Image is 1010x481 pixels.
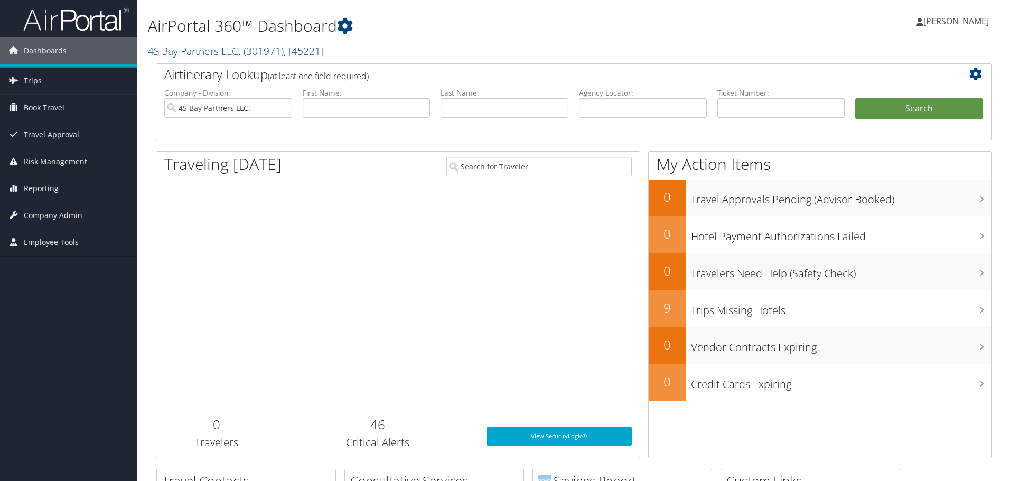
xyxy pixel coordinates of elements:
[649,188,686,206] h2: 0
[268,70,369,82] span: (at least one field required)
[303,88,431,98] label: First Name:
[691,372,991,392] h3: Credit Cards Expiring
[649,290,991,327] a: 9Trips Missing Hotels
[649,225,686,243] h2: 0
[649,373,686,391] h2: 0
[916,5,999,37] a: [PERSON_NAME]
[649,299,686,317] h2: 9
[24,202,82,229] span: Company Admin
[691,298,991,318] h3: Trips Missing Hotels
[649,153,991,175] h1: My Action Items
[244,44,284,58] span: ( 301971 )
[164,435,269,450] h3: Travelers
[855,98,983,119] button: Search
[164,88,292,98] label: Company - Division:
[717,88,845,98] label: Ticket Number:
[441,88,568,98] label: Last Name:
[691,224,991,244] h3: Hotel Payment Authorizations Failed
[691,335,991,355] h3: Vendor Contracts Expiring
[691,261,991,281] h3: Travelers Need Help (Safety Check)
[649,364,991,401] a: 0Credit Cards Expiring
[24,68,42,94] span: Trips
[579,88,707,98] label: Agency Locator:
[691,187,991,207] h3: Travel Approvals Pending (Advisor Booked)
[649,262,686,280] h2: 0
[148,15,716,37] h1: AirPortal 360™ Dashboard
[923,15,989,27] span: [PERSON_NAME]
[24,175,59,202] span: Reporting
[285,435,471,450] h3: Critical Alerts
[285,416,471,433] h2: 46
[284,44,324,58] span: , [ 45221 ]
[24,229,79,256] span: Employee Tools
[649,327,991,364] a: 0Vendor Contracts Expiring
[649,253,991,290] a: 0Travelers Need Help (Safety Check)
[148,44,324,58] a: 4S Bay Partners LLC.
[446,157,632,176] input: Search for Traveler
[164,416,269,433] h2: 0
[649,180,991,216] a: 0Travel Approvals Pending (Advisor Booked)
[24,121,79,148] span: Travel Approval
[649,216,991,253] a: 0Hotel Payment Authorizations Failed
[487,427,632,446] a: View SecurityLogic®
[24,148,87,175] span: Risk Management
[23,7,129,32] img: airportal-logo.png
[164,153,282,175] h1: Traveling [DATE]
[649,336,686,354] h2: 0
[24,95,64,121] span: Book Travel
[24,37,67,64] span: Dashboards
[164,65,913,83] h2: Airtinerary Lookup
